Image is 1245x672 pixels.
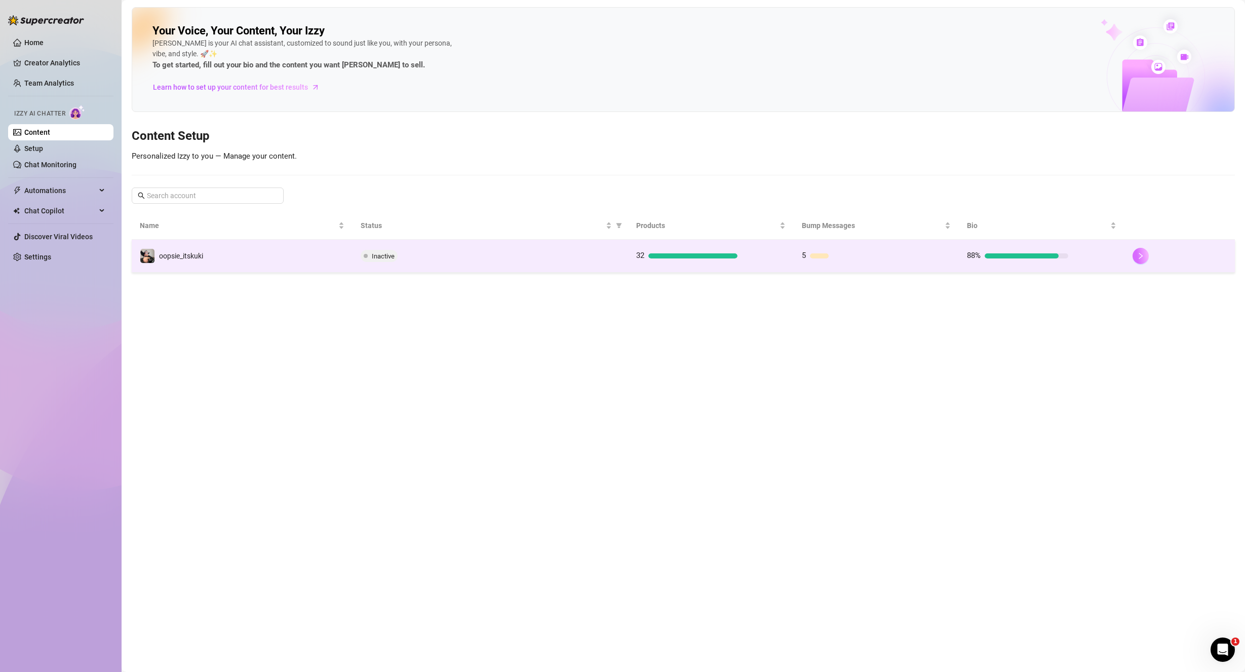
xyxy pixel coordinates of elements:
[140,220,336,231] span: Name
[794,212,959,240] th: Bump Messages
[628,212,794,240] th: Products
[24,161,76,169] a: Chat Monitoring
[147,190,269,201] input: Search account
[636,220,777,231] span: Products
[152,24,325,38] h2: Your Voice, Your Content, Your Izzy
[1137,252,1144,259] span: right
[24,253,51,261] a: Settings
[24,203,96,219] span: Chat Copilot
[636,251,644,260] span: 32
[616,222,622,229] span: filter
[1077,8,1234,111] img: ai-chatter-content-library-cLFOSyPT.png
[967,220,1108,231] span: Bio
[69,105,85,120] img: AI Chatter
[24,233,93,241] a: Discover Viral Videos
[138,192,145,199] span: search
[1231,638,1239,646] span: 1
[152,79,327,95] a: Learn how to set up your content for best results
[153,82,308,93] span: Learn how to set up your content for best results
[24,39,44,47] a: Home
[14,109,65,119] span: Izzy AI Chatter
[132,128,1235,144] h3: Content Setup
[959,212,1124,240] th: Bio
[24,144,43,153] a: Setup
[24,55,105,71] a: Creator Analytics
[8,15,84,25] img: logo-BBDzfeDw.svg
[310,82,321,92] span: arrow-right
[24,182,96,199] span: Automations
[152,60,425,69] strong: To get started, fill out your bio and the content you want [PERSON_NAME] to sell.
[140,249,154,263] img: oopsie_itskuki
[13,207,20,214] img: Chat Copilot
[614,218,624,233] span: filter
[13,186,21,195] span: thunderbolt
[353,212,629,240] th: Status
[132,152,297,161] span: Personalized Izzy to you — Manage your content.
[1133,248,1149,264] button: right
[159,252,203,260] span: oopsie_itskuki
[802,251,806,260] span: 5
[24,128,50,136] a: Content
[372,252,395,260] span: Inactive
[24,79,74,87] a: Team Analytics
[802,220,943,231] span: Bump Messages
[152,38,456,71] div: [PERSON_NAME] is your AI chat assistant, customized to sound just like you, with your persona, vi...
[1211,638,1235,662] iframe: Intercom live chat
[132,212,353,240] th: Name
[967,251,981,260] span: 88%
[361,220,604,231] span: Status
